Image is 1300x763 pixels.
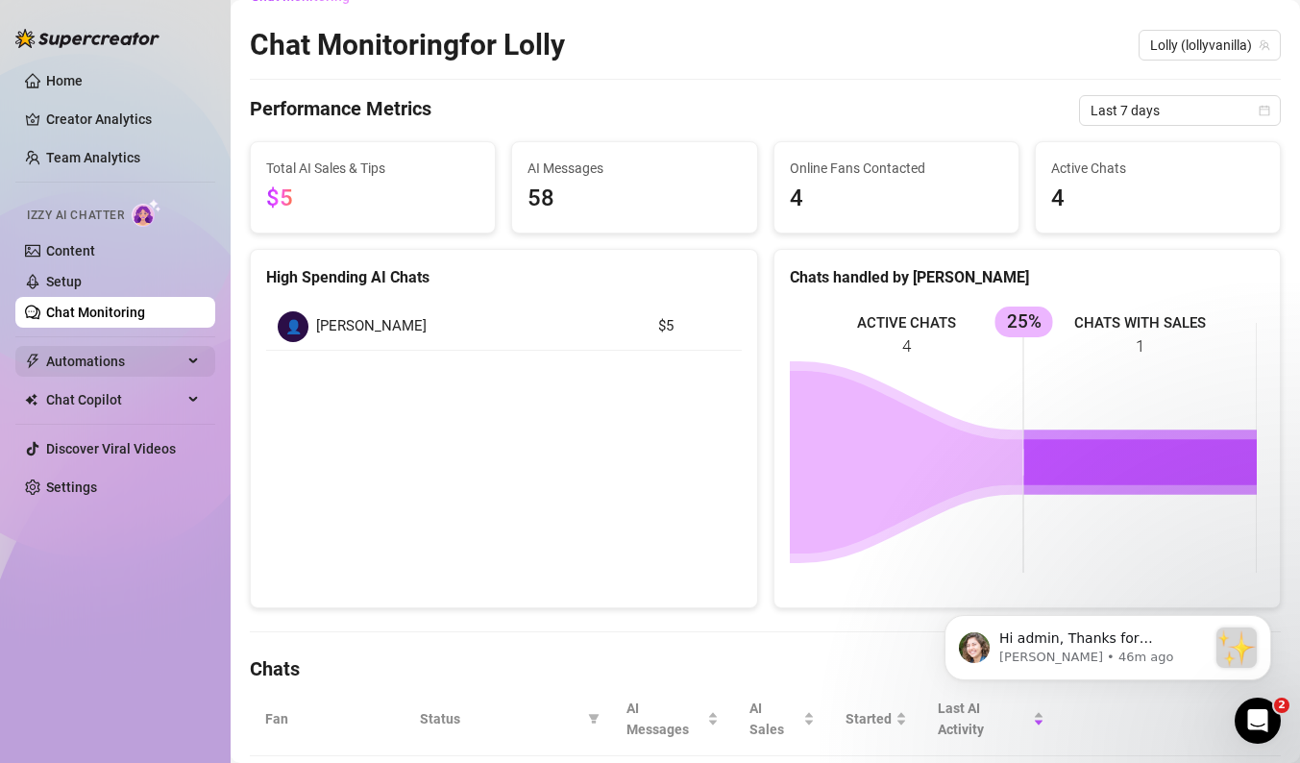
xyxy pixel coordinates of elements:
span: Active Chats [1051,158,1264,179]
span: Total AI Sales & Tips [266,158,479,179]
span: Status [420,708,580,729]
iframe: Intercom notifications message [916,577,1300,711]
img: logo-BBDzfeDw.svg [15,29,159,48]
span: 4 [790,181,1003,217]
h4: Performance Metrics [250,95,431,126]
span: Lolly (lollyvanilla) [1150,31,1269,60]
div: High Spending AI Chats [266,265,742,289]
span: AI Sales [749,698,799,740]
span: 2 [1274,698,1289,713]
span: team [1259,39,1270,51]
img: Chat Copilot [25,393,37,406]
span: $5 [266,185,293,211]
article: $5 [658,315,730,338]
span: calendar [1259,105,1270,116]
span: AI Messages [527,158,741,179]
span: [PERSON_NAME] [316,315,427,338]
a: Team Analytics [46,150,140,165]
span: Online Fans Contacted [790,158,1003,179]
th: Started [830,682,922,756]
span: thunderbolt [25,354,40,369]
span: Automations [46,346,183,377]
span: filter [584,704,603,733]
a: Chat Monitoring [46,305,145,320]
span: AI Messages [626,698,704,740]
th: Last AI Activity [922,682,1060,756]
span: Last AI Activity [938,698,1029,740]
a: Home [46,73,83,88]
span: Chat Copilot [46,384,183,415]
th: AI Messages [611,682,735,756]
th: Fan [250,682,405,756]
span: filter [588,713,600,725]
span: Izzy AI Chatter [27,207,124,225]
a: Settings [46,480,97,495]
iframe: Intercom live chat [1235,698,1281,744]
a: Creator Analytics [46,104,200,135]
a: Setup [46,274,82,289]
div: Chats handled by [PERSON_NAME] [790,265,1265,289]
a: Content [46,243,95,258]
h2: Chat Monitoring for Lolly [250,27,565,63]
span: 58 [527,181,741,217]
th: AI Sales [734,682,830,756]
span: 4 [1051,181,1264,217]
div: 👤 [278,311,308,342]
span: Started [846,708,892,729]
h4: Chats [250,655,1281,682]
img: AI Chatter [132,199,161,227]
span: Last 7 days [1091,96,1269,125]
a: Discover Viral Videos [46,441,176,456]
